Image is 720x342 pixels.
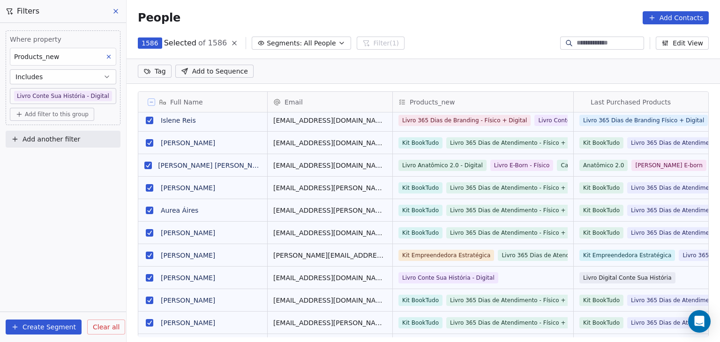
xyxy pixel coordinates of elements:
span: [EMAIL_ADDRESS][PERSON_NAME][DOMAIN_NAME] [273,206,387,215]
a: [PERSON_NAME] [161,297,215,304]
span: Livro 365 Dias de Atendimento - Físico + Digital [446,182,590,193]
span: Kit BookTudo [398,317,442,328]
span: Kit BookTudo [398,227,442,238]
span: Kit BookTudo [398,205,442,216]
a: [PERSON_NAME] [161,229,215,237]
span: Livro 365 Dias de Branding - Físico + Digital [398,115,531,126]
span: Livro Conte Sua História - Digital [534,115,634,126]
span: [EMAIL_ADDRESS][DOMAIN_NAME] [273,296,387,305]
span: of 1586 [198,37,227,49]
span: Livro E-Born - Físico [490,160,554,171]
span: Products_new [410,97,455,107]
span: Livro Digital Conte Sua História [579,272,675,283]
span: Kit BookTudo [579,227,623,238]
span: [PERSON_NAME] E-born [631,160,706,171]
span: 1586 [142,38,158,48]
span: Segments: [267,38,302,48]
span: Last Purchased Products [591,97,671,107]
span: [EMAIL_ADDRESS][DOMAIN_NAME] [273,273,387,283]
span: Kit BookTudo [579,137,623,149]
span: Full Name [170,97,203,107]
span: [EMAIL_ADDRESS][DOMAIN_NAME] [273,116,387,125]
div: Open Intercom Messenger [688,310,711,333]
span: Livro 365 Dias de Atendimento - Físico + Digital [498,250,641,261]
button: Edit View [656,37,709,50]
button: Filter(1) [357,37,405,50]
span: Kit BookTudo [398,182,442,193]
span: All People [304,38,336,48]
button: Add to Sequence [175,65,254,78]
span: Kit BookTudo [579,295,623,306]
span: [EMAIL_ADDRESS][DOMAIN_NAME] [273,228,387,238]
span: Livro 365 Dias de Atendimento - Físico + Digital [446,205,590,216]
span: Selected [164,37,196,49]
span: Livro 365 Dias de Atendimento - Físico + Digital [446,317,590,328]
a: Islene Reis [161,117,196,124]
button: Tag [138,65,172,78]
span: Caderno Meu Primeiro Milhão [557,160,647,171]
a: [PERSON_NAME] [161,252,215,259]
button: 1586 [138,37,162,49]
span: Tag [155,67,166,76]
div: Full Name [138,92,267,112]
span: Livro Conte Sua História - Digital [398,272,498,283]
a: [PERSON_NAME] [PERSON_NAME] Petines [158,162,295,169]
span: Kit BookTudo [579,182,623,193]
a: [PERSON_NAME] [161,184,215,192]
span: Kit BookTudo [398,137,442,149]
span: Livro Anatômico 2.0 - Digital [398,160,487,171]
span: Anatômico 2.0 [579,160,628,171]
span: [EMAIL_ADDRESS][DOMAIN_NAME] [273,161,387,170]
a: [PERSON_NAME] [161,319,215,327]
img: Wooocommerce [579,31,587,173]
span: Livro 365 Dias de Branding Físico + Digital [579,115,708,126]
span: Livro 365 Dias de Atendimento - Físico + Digital [446,137,590,149]
span: [EMAIL_ADDRESS][PERSON_NAME][DOMAIN_NAME] [273,183,387,193]
span: Kit BookTudo [398,295,442,306]
span: [PERSON_NAME][EMAIL_ADDRESS][PERSON_NAME][DOMAIN_NAME] [273,251,387,260]
span: [EMAIL_ADDRESS][DOMAIN_NAME] [273,138,387,148]
button: Add Contacts [643,11,709,24]
span: Kit BookTudo [579,317,623,328]
span: Kit Empreendedora Estratégica [579,250,675,261]
span: Kit Empreendedora Estratégica [398,250,494,261]
a: [PERSON_NAME] [161,274,215,282]
div: grid [138,112,268,337]
span: Kit BookTudo [579,205,623,216]
div: Email [268,92,392,112]
div: Products_new [393,92,573,112]
span: Livro 365 Dias de Atendimento - Físico + Digital [446,295,590,306]
a: [PERSON_NAME] [161,139,215,147]
span: Livro 365 Dias de Atendimento - Físico + Digital [446,227,590,238]
span: Add to Sequence [192,67,248,76]
span: People [138,11,180,25]
a: Aurea Áires [161,207,198,214]
span: [EMAIL_ADDRESS][PERSON_NAME][DOMAIN_NAME] [273,318,387,327]
span: Email [285,97,303,107]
